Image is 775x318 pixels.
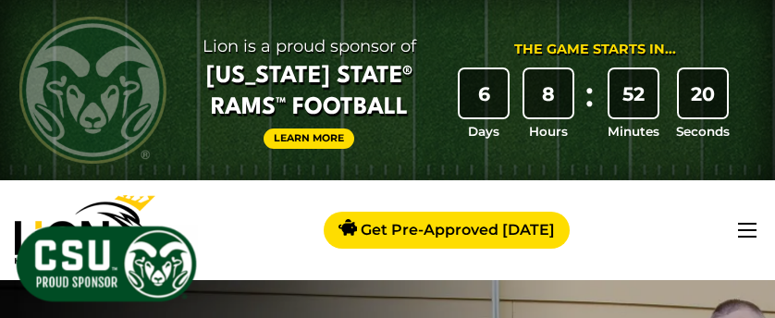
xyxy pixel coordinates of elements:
[581,69,599,141] div: :
[324,212,570,249] a: Get Pre-Approved [DATE]
[676,122,730,141] span: Seconds
[15,195,158,265] img: Lion Home Service
[19,17,166,164] img: CSU Rams logo
[184,61,434,124] span: [US_STATE] State® Rams™ Football
[609,69,658,117] div: 52
[514,40,676,60] div: The Game Starts in...
[524,69,572,117] div: 8
[468,122,499,141] span: Days
[460,69,508,117] div: 6
[679,69,727,117] div: 20
[184,31,434,61] span: Lion is a proud sponsor of
[14,224,199,304] img: CSU Sponsor Badge
[529,122,568,141] span: Hours
[264,128,354,150] a: Learn More
[608,122,659,141] span: Minutes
